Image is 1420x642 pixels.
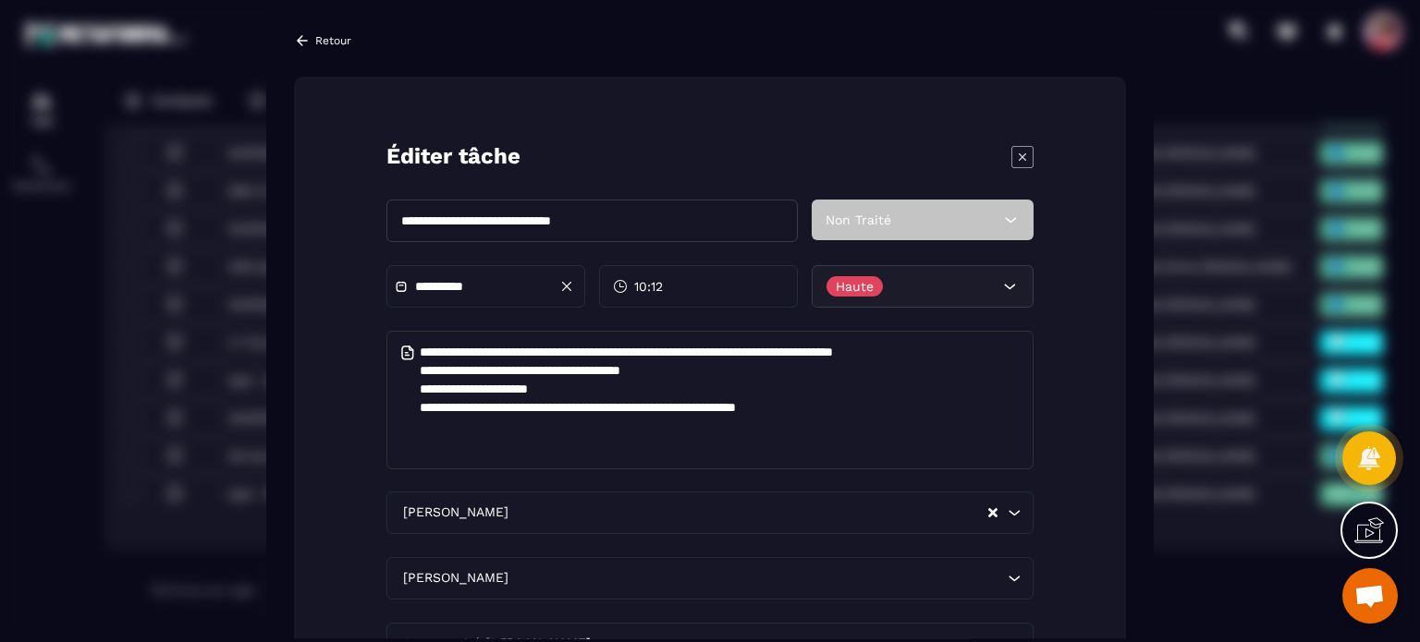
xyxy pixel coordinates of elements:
p: Éditer tâche [386,141,520,172]
button: Clear Selected [988,505,998,519]
span: 10:12 [634,277,663,296]
span: [PERSON_NAME] [398,503,512,523]
p: Retour [315,34,351,47]
input: Search for option [512,568,1003,588]
div: Ouvrir le chat [1342,568,1398,624]
div: Search for option [386,491,1034,534]
input: Search for option [512,503,986,523]
div: Search for option [386,557,1034,600]
span: [PERSON_NAME] [398,568,512,588]
p: Haute [836,280,874,293]
span: Non Traité [826,212,891,227]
